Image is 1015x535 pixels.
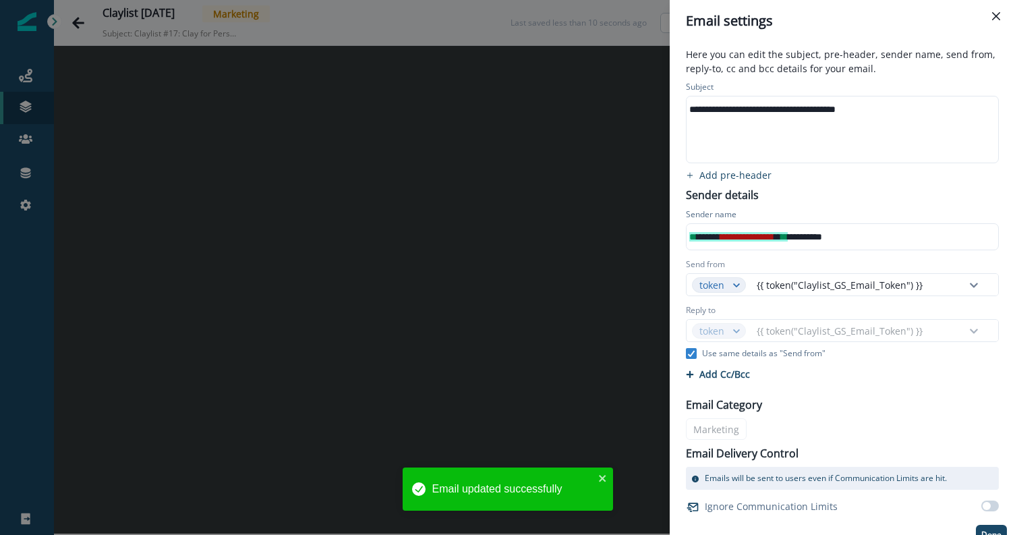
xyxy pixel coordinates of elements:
label: Reply to [686,304,716,316]
p: Sender details [678,184,767,203]
div: Email updated successfully [432,481,594,497]
p: Here you can edit the subject, pre-header, sender name, send from, reply-to, cc and bcc details f... [678,47,1007,78]
button: add preheader [678,169,780,181]
div: Email settings [686,11,999,31]
p: Emails will be sent to users even if Communication Limits are hit. [705,472,947,484]
p: Use same details as "Send from" [702,347,825,360]
button: Close [985,5,1007,27]
label: Send from [686,258,725,271]
p: Email Delivery Control [686,445,799,461]
p: Subject [686,81,714,96]
p: Add pre-header [699,169,772,181]
button: close [598,473,608,484]
button: Add Cc/Bcc [686,368,750,381]
p: Ignore Communication Limits [705,499,838,513]
p: Sender name [686,208,736,223]
div: token [699,278,726,292]
p: Email Category [686,397,762,413]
